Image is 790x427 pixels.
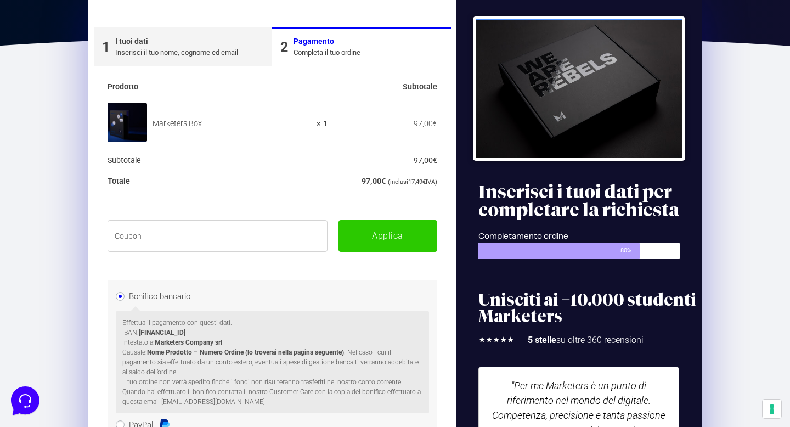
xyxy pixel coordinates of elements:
div: Marketers Box [153,119,309,130]
div: Completa il tuo ordine [294,47,360,58]
span: € [433,156,437,165]
p: Il tuo ordine non verrà spedito finché i fondi non risulteranno trasferiti nel nostro conto corre... [122,377,422,387]
p: Effettua il pagamento con questi dati. IBAN: Intestato a: Causale: . Nel caso i cui il pagamento ... [122,318,422,377]
span: € [422,178,426,186]
p: Messages [94,341,126,351]
a: Open Help Center [137,154,202,162]
button: Messages [76,326,144,351]
th: Totale [108,171,328,193]
button: Help [143,326,211,351]
i: ★ [493,334,500,346]
h2: Hello from Marketers 👋 [9,9,184,44]
p: Help [170,341,184,351]
span: € [381,177,386,186]
span: Find an Answer [18,154,75,162]
h2: Inserisci i tuoi dati per completare la richiesta [478,183,696,219]
bdi: 97,00 [414,119,437,128]
div: Inserisci il tuo nome, cognome ed email [115,47,238,58]
i: ★ [478,334,486,346]
iframe: Customerly Messenger Launcher [9,384,42,417]
h2: Unisciti ai +10.000 studenti Marketers [478,292,696,325]
a: 2PagamentoCompleta il tuo ordine [272,27,450,66]
th: Prodotto [108,77,328,98]
button: Home [9,326,76,351]
img: dark [53,79,75,101]
img: dark [35,79,57,101]
span: 17,49 [408,178,426,186]
img: Marketers Box [108,103,147,142]
input: Coupon [108,220,328,252]
a: 1I tuoi datiInserisci il tuo nome, cognome ed email [94,27,272,66]
i: ★ [486,334,493,346]
span: € [433,119,437,128]
img: dark [18,79,39,101]
span: Your Conversations [18,61,89,70]
i: ★ [507,334,514,346]
div: Pagamento [294,36,360,47]
div: I tuoi dati [115,36,238,47]
input: Search for an Article... [25,177,179,188]
label: Bonifico bancario [129,291,190,301]
div: 5/5 [478,334,514,346]
button: Le tue preferenze relative al consenso per le tecnologie di tracciamento [763,400,781,418]
div: 2 [280,37,288,58]
strong: Marketers Company srl [155,339,222,346]
i: ★ [500,334,507,346]
th: Subtotale [328,77,437,98]
span: 80% [620,243,640,259]
strong: Nome Prodotto – Numero Ordine (lo troverai nella pagina seguente) [147,349,344,356]
th: Subtotale [108,150,328,171]
button: Start a Conversation [18,110,202,132]
strong: × 1 [317,119,328,130]
span: Completamento ordine [478,233,568,240]
bdi: 97,00 [414,156,437,165]
strong: [FINANCIAL_ID] [139,329,185,336]
span: Start a Conversation [79,116,154,125]
p: Quando hai effettuato il bonifico contatta il nostro Customer Care con la copia del bonifico effe... [122,387,422,407]
bdi: 97,00 [362,177,386,186]
div: 1 [102,37,110,58]
small: (inclusi IVA) [388,178,437,186]
button: Applica [338,220,437,252]
p: Home [33,341,52,351]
